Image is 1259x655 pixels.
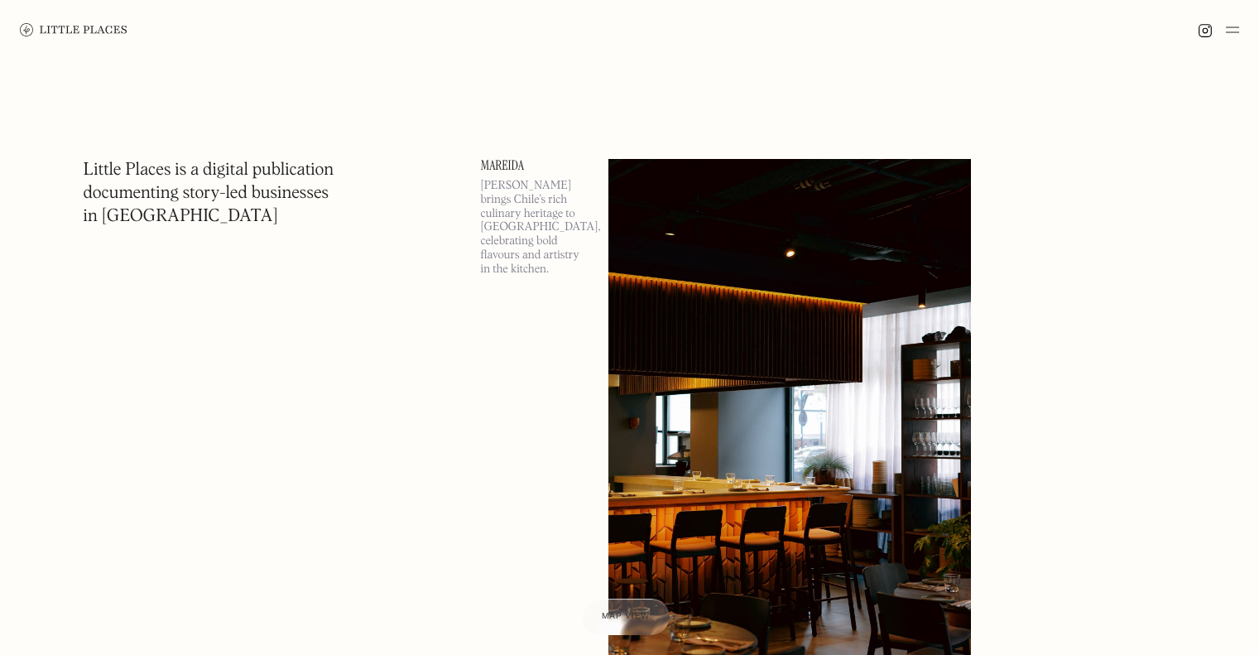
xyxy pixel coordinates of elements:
a: Map view [582,599,670,635]
h1: Little Places is a digital publication documenting story-led businesses in [GEOGRAPHIC_DATA] [84,159,334,229]
p: [PERSON_NAME] brings Chile’s rich culinary heritage to [GEOGRAPHIC_DATA], celebrating bold flavou... [481,179,589,277]
a: Mareida [481,159,589,172]
span: Map view [602,612,650,621]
